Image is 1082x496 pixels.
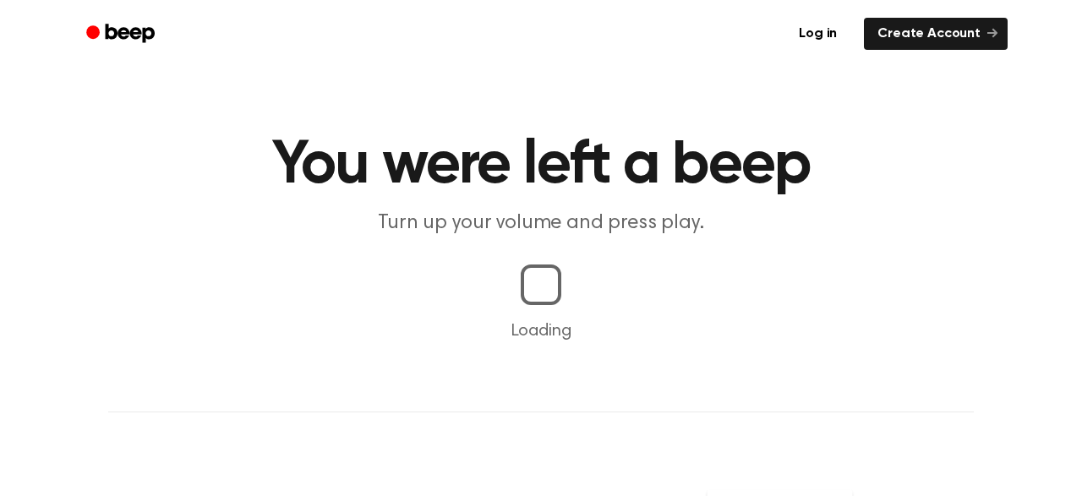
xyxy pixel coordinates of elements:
[864,18,1008,50] a: Create Account
[782,14,854,53] a: Log in
[108,135,974,196] h1: You were left a beep
[74,18,170,51] a: Beep
[216,210,866,237] p: Turn up your volume and press play.
[20,319,1062,344] p: Loading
